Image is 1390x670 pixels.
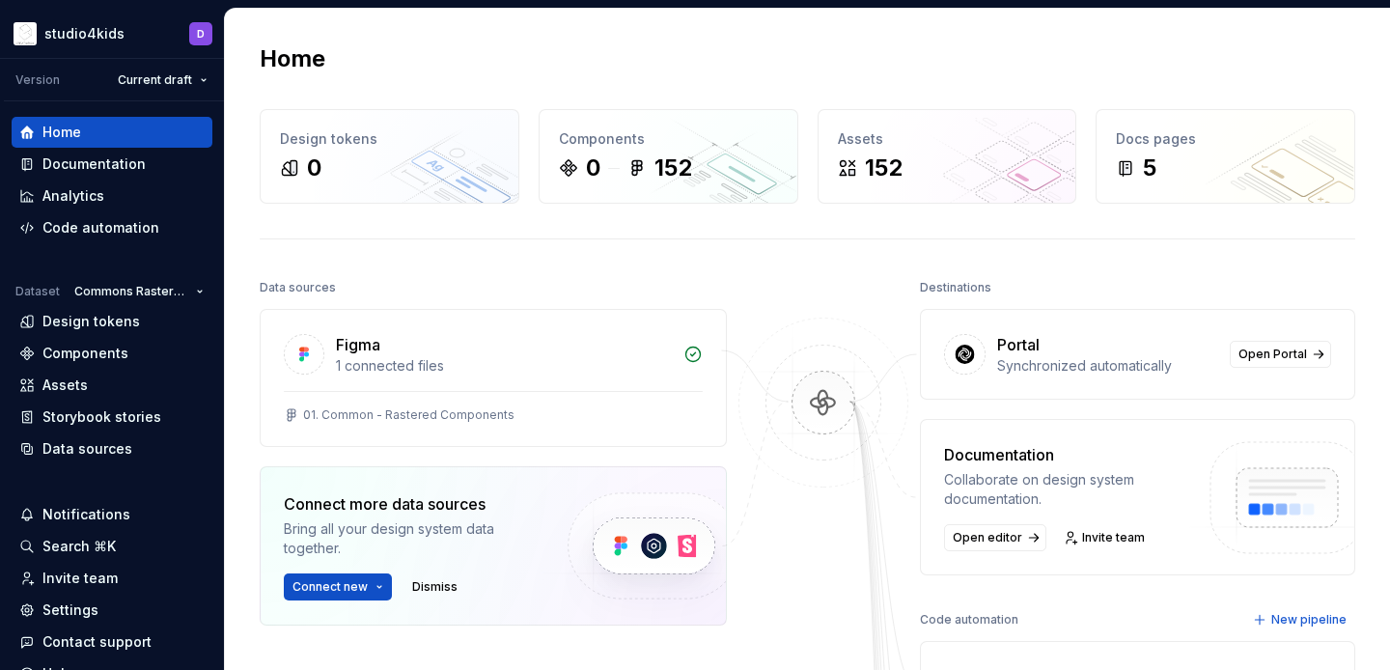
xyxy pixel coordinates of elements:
[284,573,392,600] button: Connect new
[109,67,216,94] button: Current draft
[12,212,212,243] a: Code automation
[44,24,125,43] div: studio4kids
[944,470,1192,509] div: Collaborate on design system documentation.
[42,407,161,427] div: Storybook stories
[1230,341,1331,368] a: Open Portal
[4,13,220,54] button: studio4kidsD
[284,519,535,558] div: Bring all your design system data together.
[12,563,212,594] a: Invite team
[42,186,104,206] div: Analytics
[920,606,1018,633] div: Code automation
[42,218,159,237] div: Code automation
[1247,606,1355,633] button: New pipeline
[197,26,205,42] div: D
[12,595,212,626] a: Settings
[12,531,212,562] button: Search ⌘K
[1271,612,1347,628] span: New pipeline
[42,439,132,459] div: Data sources
[12,499,212,530] button: Notifications
[280,129,499,149] div: Design tokens
[920,274,991,301] div: Destinations
[42,344,128,363] div: Components
[997,356,1218,376] div: Synchronized automatically
[944,524,1046,551] a: Open editor
[42,537,116,556] div: Search ⌘K
[260,43,325,74] h2: Home
[12,627,212,657] button: Contact support
[42,505,130,524] div: Notifications
[12,181,212,211] a: Analytics
[953,530,1022,545] span: Open editor
[1116,129,1335,149] div: Docs pages
[42,569,118,588] div: Invite team
[1058,524,1154,551] a: Invite team
[336,333,380,356] div: Figma
[1096,109,1355,204] a: Docs pages5
[118,72,192,88] span: Current draft
[292,579,368,595] span: Connect new
[1238,347,1307,362] span: Open Portal
[865,153,903,183] div: 152
[336,356,672,376] div: 1 connected files
[14,22,37,45] img: f1dd3a2a-5342-4756-bcfa-e9eec4c7fc0d.png
[42,632,152,652] div: Contact support
[15,72,60,88] div: Version
[66,278,212,305] button: Commons Rastered
[818,109,1077,204] a: Assets152
[412,579,458,595] span: Dismiss
[42,376,88,395] div: Assets
[15,284,60,299] div: Dataset
[12,338,212,369] a: Components
[260,309,727,447] a: Figma1 connected files01. Common - Rastered Components
[42,600,98,620] div: Settings
[260,109,519,204] a: Design tokens0
[12,402,212,433] a: Storybook stories
[586,153,600,183] div: 0
[303,407,514,423] div: 01. Common - Rastered Components
[74,284,188,299] span: Commons Rastered
[1082,530,1145,545] span: Invite team
[403,573,466,600] button: Dismiss
[997,333,1040,356] div: Portal
[1143,153,1156,183] div: 5
[12,306,212,337] a: Design tokens
[260,274,336,301] div: Data sources
[42,154,146,174] div: Documentation
[944,443,1192,466] div: Documentation
[838,129,1057,149] div: Assets
[654,153,692,183] div: 152
[12,117,212,148] a: Home
[12,149,212,180] a: Documentation
[559,129,778,149] div: Components
[307,153,321,183] div: 0
[42,312,140,331] div: Design tokens
[12,433,212,464] a: Data sources
[42,123,81,142] div: Home
[539,109,798,204] a: Components0152
[284,492,535,516] div: Connect more data sources
[12,370,212,401] a: Assets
